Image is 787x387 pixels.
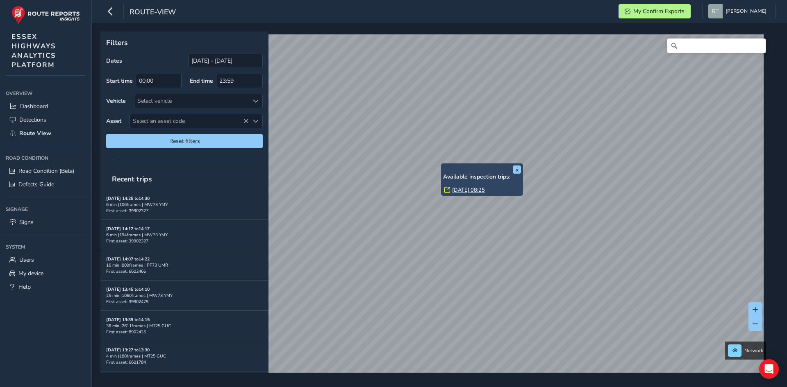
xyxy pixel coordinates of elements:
[106,262,263,268] div: 16 min | 809 frames | PF73 UMR
[20,102,48,110] span: Dashboard
[106,292,263,299] div: 25 min | 1060 frames | MW73 YMY
[6,113,86,127] a: Detections
[106,359,146,365] span: First asset: 6601784
[744,347,763,354] span: Network
[106,353,263,359] div: 4 min | 188 frames | MT25 GUC
[18,269,43,277] span: My device
[11,6,80,24] img: rr logo
[19,129,51,137] span: Route View
[619,4,691,18] button: My Confirm Exports
[18,167,74,175] span: Road Condition (Beta)
[513,165,521,174] button: x
[106,195,150,201] strong: [DATE] 14:25 to 14:30
[106,317,150,323] strong: [DATE] 13:39 to 14:15
[11,32,56,70] span: ESSEX HIGHWAYS ANALYTICS PLATFORM
[106,57,122,65] label: Dates
[249,114,262,128] div: Select an asset code
[106,238,148,244] span: First asset: 39902327
[106,329,146,335] span: First asset: 8902435
[106,134,263,148] button: Reset filters
[452,186,485,194] a: [DATE] 08:25
[19,256,34,264] span: Users
[106,232,263,238] div: 6 min | 194 frames | MW73 YMY
[130,114,249,128] span: Select an asset code
[106,299,148,305] span: First asset: 39902479
[190,77,213,85] label: End time
[708,4,723,18] img: diamond-layout
[106,168,158,190] span: Recent trips
[18,181,54,188] span: Defects Guide
[6,164,86,178] a: Road Condition (Beta)
[106,201,263,208] div: 6 min | 106 frames | MW73 YMY
[6,178,86,191] a: Defects Guide
[19,218,34,226] span: Signs
[106,97,126,105] label: Vehicle
[6,152,86,164] div: Road Condition
[6,280,86,294] a: Help
[6,100,86,113] a: Dashboard
[6,203,86,215] div: Signage
[443,174,521,181] h6: Available inspection trips:
[106,77,133,85] label: Start time
[106,226,150,232] strong: [DATE] 14:12 to 14:17
[19,116,46,124] span: Detections
[6,253,86,267] a: Users
[6,215,86,229] a: Signs
[106,347,150,353] strong: [DATE] 13:27 to 13:30
[134,94,249,108] div: Select vehicle
[112,137,257,145] span: Reset filters
[759,359,779,379] div: Open Intercom Messenger
[106,208,148,214] span: First asset: 39902327
[708,4,769,18] button: [PERSON_NAME]
[6,127,86,140] a: Route View
[106,268,146,274] span: First asset: 6602466
[6,267,86,280] a: My device
[6,241,86,253] div: System
[726,4,767,18] span: [PERSON_NAME]
[106,286,150,292] strong: [DATE] 13:45 to 14:10
[106,323,263,329] div: 36 min | 2611 frames | MT25 GUC
[633,7,685,15] span: My Confirm Exports
[106,256,150,262] strong: [DATE] 14:07 to 14:22
[130,7,176,18] span: route-view
[667,38,766,53] input: Search
[6,87,86,100] div: Overview
[106,37,263,48] p: Filters
[18,283,31,291] span: Help
[106,117,121,125] label: Asset
[103,34,764,382] canvas: Map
